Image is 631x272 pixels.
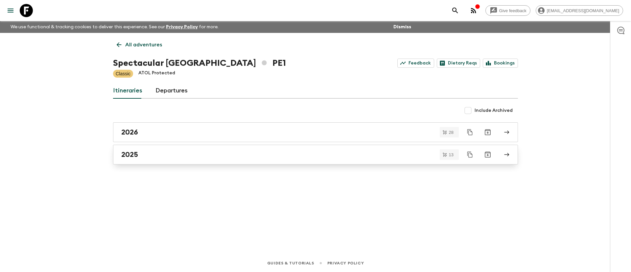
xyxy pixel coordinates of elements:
[121,128,138,136] h2: 2026
[483,59,518,68] a: Bookings
[113,145,518,164] a: 2025
[481,148,494,161] button: Archive
[481,126,494,139] button: Archive
[113,122,518,142] a: 2026
[464,126,476,138] button: Duplicate
[267,260,314,267] a: Guides & Tutorials
[116,70,130,77] p: Classic
[496,8,530,13] span: Give feedback
[8,21,221,33] p: We use functional & tracking cookies to deliver this experience. See our for more.
[536,5,623,16] div: [EMAIL_ADDRESS][DOMAIN_NAME]
[113,38,166,51] a: All adventures
[4,4,17,17] button: menu
[113,83,142,99] a: Itineraries
[464,149,476,161] button: Duplicate
[327,260,364,267] a: Privacy Policy
[543,8,623,13] span: [EMAIL_ADDRESS][DOMAIN_NAME]
[138,70,175,78] p: ATOL Protected
[437,59,480,68] a: Dietary Reqs
[155,83,188,99] a: Departures
[397,59,434,68] a: Feedback
[121,150,138,159] h2: 2025
[166,25,198,29] a: Privacy Policy
[485,5,530,16] a: Give feedback
[475,107,513,114] span: Include Archived
[113,57,286,70] h1: Spectacular [GEOGRAPHIC_DATA] PE1
[449,4,462,17] button: search adventures
[445,130,457,135] span: 28
[125,41,162,49] p: All adventures
[445,153,457,157] span: 13
[392,22,413,32] button: Dismiss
